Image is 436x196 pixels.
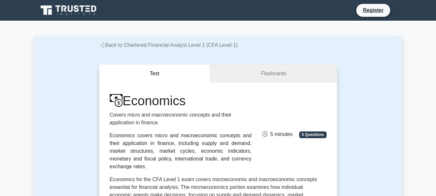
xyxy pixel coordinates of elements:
[99,65,210,83] button: Test
[359,6,387,14] a: Register
[110,132,252,170] div: Economics covers micro and macroeconomic concepts and their application in finance, including sup...
[110,93,252,108] h1: Economics
[262,131,292,137] span: 5 minutes
[299,131,326,138] span: 5 Questions
[99,42,238,48] a: Back to Chartered Financial Analyst Level 1 (CFA Level 1)
[210,65,337,83] a: Flashcards
[110,111,252,127] p: Covers micro and macroeconomic concepts and their application in finance.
